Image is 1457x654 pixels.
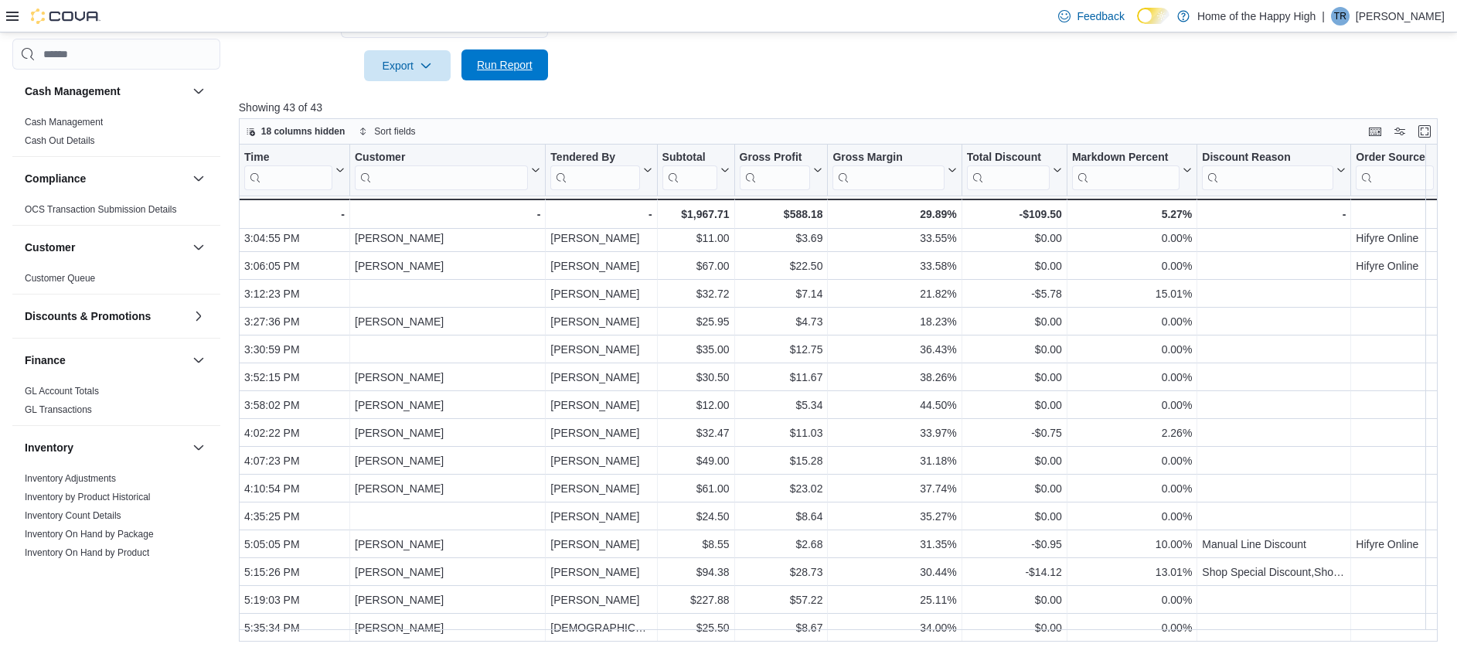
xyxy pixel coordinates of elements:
[1202,535,1346,554] div: Manual Line Discount
[832,284,956,303] div: 21.82%
[967,591,1062,609] div: $0.00
[832,257,956,275] div: 33.58%
[25,529,154,540] a: Inventory On Hand by Package
[662,340,729,359] div: $35.00
[352,122,421,141] button: Sort fields
[25,440,73,455] h3: Inventory
[966,205,1061,223] div: -$109.50
[25,528,154,540] span: Inventory On Hand by Package
[355,591,540,609] div: [PERSON_NAME]
[25,116,103,128] span: Cash Management
[1072,535,1192,554] div: 10.00%
[662,229,729,247] div: $11.00
[25,171,186,186] button: Compliance
[550,507,652,526] div: [PERSON_NAME]
[739,396,822,414] div: $5.34
[739,340,822,359] div: $12.75
[662,618,729,637] div: $25.50
[739,618,822,637] div: $8.67
[832,396,956,414] div: 44.50%
[550,151,639,165] div: Tendered By
[1202,151,1346,190] button: Discount Reason
[1137,24,1138,25] span: Dark Mode
[25,240,75,255] h3: Customer
[25,273,95,284] a: Customer Queue
[739,535,822,554] div: $2.68
[12,113,220,156] div: Cash Management
[244,507,345,526] div: 4:35:25 PM
[662,563,729,581] div: $94.38
[832,151,944,190] div: Gross Margin
[12,200,220,225] div: Compliance
[25,353,66,368] h3: Finance
[244,591,345,609] div: 5:19:03 PM
[355,368,540,387] div: [PERSON_NAME]
[244,284,345,303] div: 3:12:23 PM
[832,535,956,554] div: 31.35%
[1334,7,1346,26] span: TR
[244,151,332,190] div: Time
[739,479,822,498] div: $23.02
[550,479,652,498] div: [PERSON_NAME]
[832,151,944,165] div: Gross Margin
[662,591,729,609] div: $227.88
[25,204,177,215] a: OCS Transaction Submission Details
[1077,9,1124,24] span: Feedback
[967,312,1062,331] div: $0.00
[1356,151,1445,190] button: Order Source
[25,404,92,415] a: GL Transactions
[662,368,729,387] div: $30.50
[967,396,1062,414] div: $0.00
[25,308,151,324] h3: Discounts & Promotions
[550,368,652,387] div: [PERSON_NAME]
[832,563,956,581] div: 30.44%
[550,312,652,331] div: [PERSON_NAME]
[355,451,540,470] div: [PERSON_NAME]
[1072,563,1192,581] div: 13.01%
[244,151,332,165] div: Time
[189,238,208,257] button: Customer
[662,535,729,554] div: $8.55
[1202,563,1346,581] div: Shop Special Discount,Shop Special Discount,Shop Special Discount,Shop Special Discount,Shop Spec...
[550,151,652,190] button: Tendered By
[244,368,345,387] div: 3:52:15 PM
[373,50,441,81] span: Export
[832,451,956,470] div: 31.18%
[739,507,822,526] div: $8.64
[355,563,540,581] div: [PERSON_NAME]
[739,563,822,581] div: $28.73
[550,257,652,275] div: [PERSON_NAME]
[967,479,1062,498] div: $0.00
[355,151,528,190] div: Customer
[244,424,345,442] div: 4:02:22 PM
[25,509,121,522] span: Inventory Count Details
[355,396,540,414] div: [PERSON_NAME]
[1391,122,1409,141] button: Display options
[374,125,415,138] span: Sort fields
[967,563,1062,581] div: -$14.12
[550,563,652,581] div: [PERSON_NAME]
[550,591,652,609] div: [PERSON_NAME]
[355,151,540,190] button: Customer
[739,312,822,331] div: $4.73
[739,229,822,247] div: $3.69
[1415,122,1434,141] button: Enter fullscreen
[244,257,345,275] div: 3:06:05 PM
[1072,284,1192,303] div: 15.01%
[355,151,528,165] div: Customer
[550,229,652,247] div: [PERSON_NAME]
[25,240,186,255] button: Customer
[1137,8,1169,24] input: Dark Mode
[739,591,822,609] div: $57.22
[244,229,345,247] div: 3:04:55 PM
[739,424,822,442] div: $11.03
[25,171,86,186] h3: Compliance
[355,229,540,247] div: [PERSON_NAME]
[967,451,1062,470] div: $0.00
[25,272,95,284] span: Customer Queue
[25,203,177,216] span: OCS Transaction Submission Details
[832,591,956,609] div: 25.11%
[261,125,346,138] span: 18 columns hidden
[25,83,186,99] button: Cash Management
[1072,618,1192,637] div: 0.00%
